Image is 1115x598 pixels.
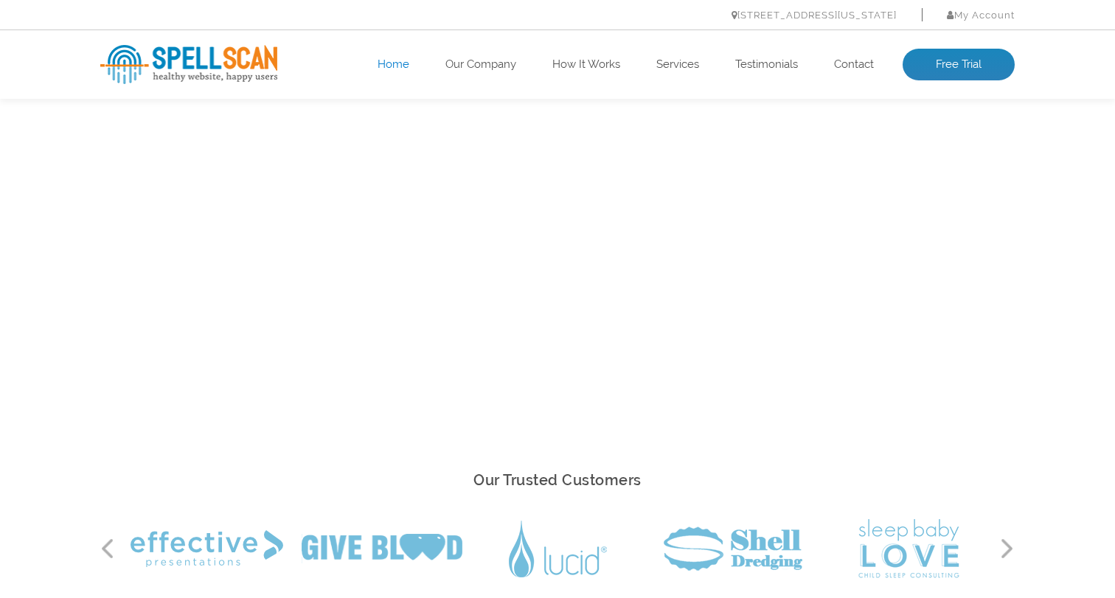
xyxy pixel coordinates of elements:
img: Give Blood [302,534,462,563]
img: Lucid [509,521,607,577]
h2: Our Trusted Customers [100,467,1015,493]
img: Shell Dredging [664,526,802,571]
img: Effective [131,530,283,567]
button: Previous [100,538,115,560]
img: Sleep Baby Love [858,519,959,578]
button: Next [1000,538,1015,560]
